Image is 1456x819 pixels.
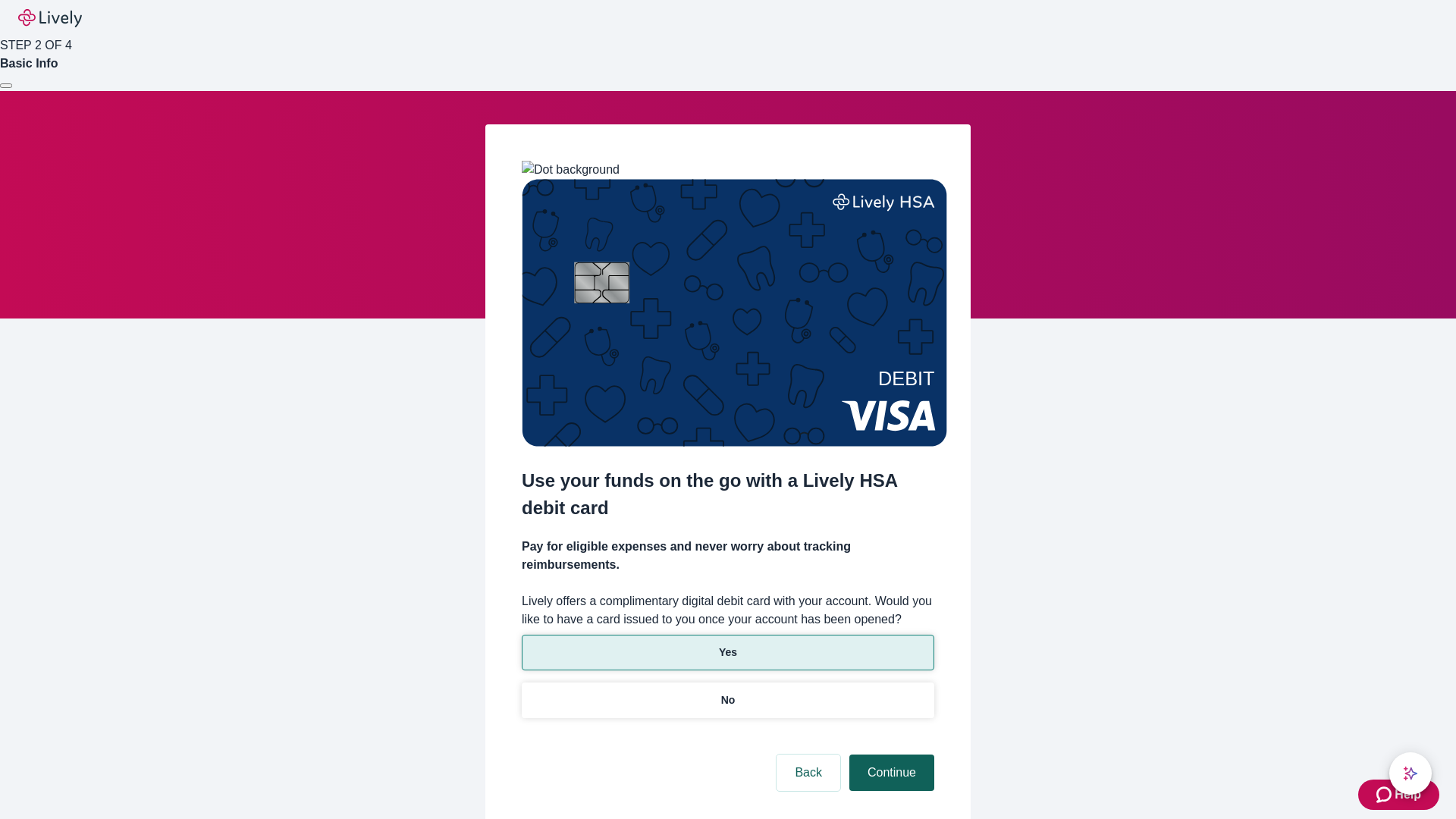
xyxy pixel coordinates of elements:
img: Debit card [522,179,947,447]
span: Help [1395,786,1421,804]
button: Back [777,755,840,791]
button: Yes [522,635,934,670]
h4: Pay for eligible expenses and never worry about tracking reimbursements. [522,538,934,574]
button: Continue [849,755,934,791]
button: No [522,682,934,718]
img: Dot background [522,161,620,179]
h2: Use your funds on the go with a Lively HSA debit card [522,467,934,522]
img: Lively [18,9,82,27]
button: Zendesk support iconHelp [1358,780,1439,810]
p: No [721,692,736,708]
svg: Lively AI Assistant [1403,766,1418,781]
svg: Zendesk support icon [1376,786,1395,804]
p: Yes [719,645,737,661]
label: Lively offers a complimentary digital debit card with your account. Would you like to have a card... [522,592,934,629]
button: chat [1389,752,1432,795]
